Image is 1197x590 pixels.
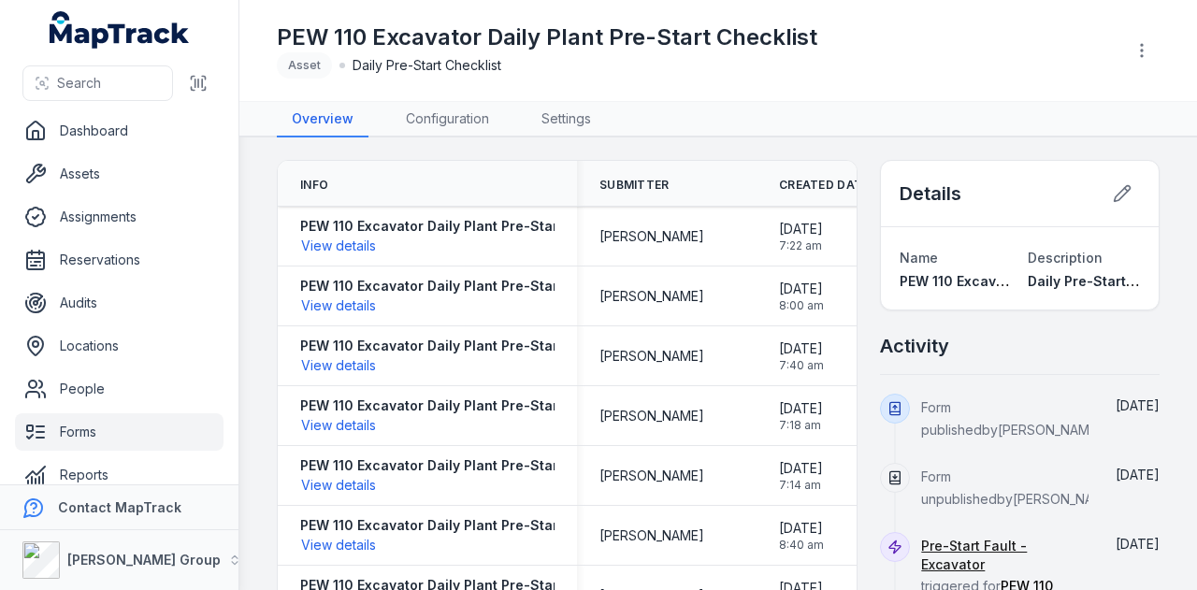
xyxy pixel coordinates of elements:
span: Created Date [779,178,870,193]
a: Forms [15,413,224,451]
span: [DATE] [779,519,824,538]
span: 7:40 am [779,358,824,373]
span: 7:22 am [779,238,823,253]
a: Locations [15,327,224,365]
time: 11/08/2025, 9:35:47 am [1116,467,1160,482]
time: 08/08/2025, 7:40:22 am [779,339,824,373]
span: [DATE] [779,280,824,298]
button: View details [300,355,377,376]
button: View details [300,295,377,316]
span: 7:14 am [779,478,823,493]
time: 11/08/2025, 9:36:08 am [1116,397,1160,413]
span: 7:18 am [779,418,823,433]
span: [PERSON_NAME] [599,526,704,545]
time: 06/08/2025, 8:40:54 am [779,519,824,553]
a: Reservations [15,241,224,279]
span: [PERSON_NAME] [599,347,704,366]
span: [DATE] [779,399,823,418]
span: [DATE] [1116,467,1160,482]
div: Asset [277,52,332,79]
a: Settings [526,102,606,137]
a: Assignments [15,198,224,236]
h2: Activity [880,333,949,359]
span: Description [1028,250,1103,266]
span: [PERSON_NAME] [599,407,704,425]
h1: PEW 110 Excavator Daily Plant Pre-Start Checklist [277,22,817,52]
time: 08/08/2025, 8:00:44 am [779,280,824,313]
a: Configuration [391,102,504,137]
time: 11/08/2025, 7:22:42 am [779,220,823,253]
h2: Details [900,180,961,207]
span: [DATE] [1116,397,1160,413]
span: Submitter [599,178,670,193]
time: 07/08/2025, 7:14:14 am [779,459,823,493]
a: Reports [15,456,224,494]
span: [PERSON_NAME] [599,287,704,306]
strong: PEW 110 Excavator Daily Plant Pre-Start Checklist [300,516,629,535]
span: [DATE] [779,339,824,358]
a: MapTrack [50,11,190,49]
a: People [15,370,224,408]
time: 15/07/2025, 8:55:43 pm [1116,536,1160,552]
a: Assets [15,155,224,193]
span: 8:40 am [779,538,824,553]
strong: PEW 110 Excavator Daily Plant Pre-Start Checklist [300,217,629,236]
strong: PEW 110 Excavator Daily Plant Pre-Start Checklist [300,456,629,475]
button: View details [300,475,377,496]
span: [PERSON_NAME] [599,227,704,246]
span: [DATE] [779,459,823,478]
a: Overview [277,102,368,137]
span: Name [900,250,938,266]
time: 07/08/2025, 7:18:56 am [779,399,823,433]
span: [PERSON_NAME] [599,467,704,485]
strong: PEW 110 Excavator Daily Plant Pre-Start Checklist [300,277,629,295]
a: Pre-Start Fault - Excavator [921,537,1089,574]
button: View details [300,535,377,555]
span: Search [57,74,101,93]
span: Form unpublished by [PERSON_NAME] [921,468,1118,507]
a: Dashboard [15,112,224,150]
span: Daily Pre-Start Checklist [353,56,501,75]
a: Audits [15,284,224,322]
span: [DATE] [779,220,823,238]
strong: [PERSON_NAME] Group [67,552,221,568]
button: Search [22,65,173,101]
span: Daily Pre-Start Checklist [1028,273,1192,289]
strong: PEW 110 Excavator Daily Plant Pre-Start Checklist [300,396,629,415]
span: 8:00 am [779,298,824,313]
button: View details [300,415,377,436]
button: View details [300,236,377,256]
span: Info [300,178,328,193]
strong: Contact MapTrack [58,499,181,515]
span: Form published by [PERSON_NAME] [921,399,1103,438]
strong: PEW 110 Excavator Daily Plant Pre-Start Checklist [300,337,629,355]
span: [DATE] [1116,536,1160,552]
